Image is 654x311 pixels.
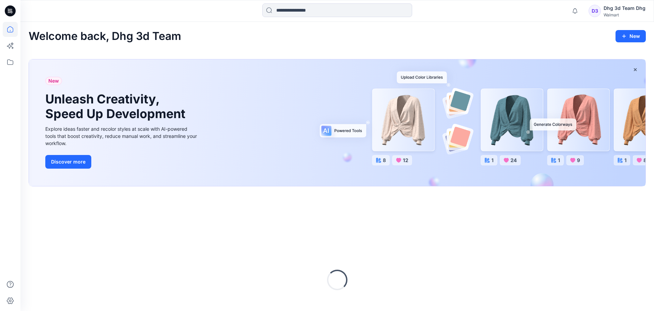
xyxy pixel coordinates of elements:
h1: Unleash Creativity, Speed Up Development [45,92,188,121]
div: Walmart [604,12,645,17]
button: New [616,30,646,42]
button: Discover more [45,155,91,169]
a: Discover more [45,155,199,169]
div: Dhg 3d Team Dhg [604,4,645,12]
span: New [48,77,59,85]
div: D3 [589,5,601,17]
h2: Welcome back, Dhg 3d Team [29,30,181,43]
div: Explore ideas faster and recolor styles at scale with AI-powered tools that boost creativity, red... [45,125,199,147]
